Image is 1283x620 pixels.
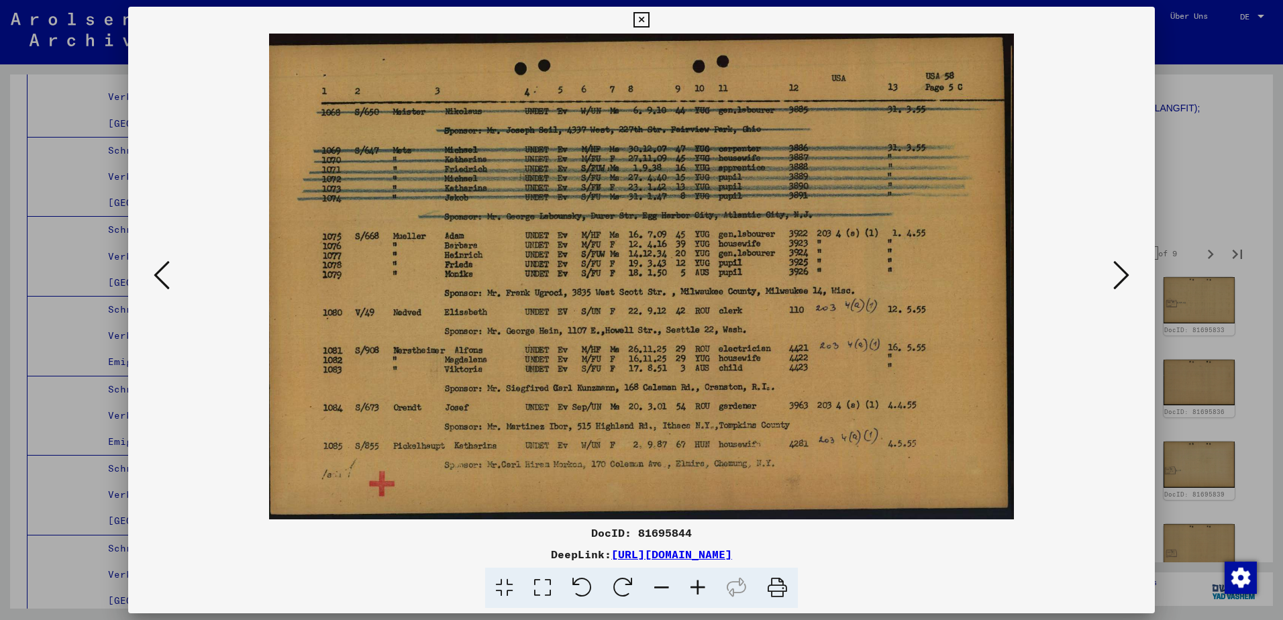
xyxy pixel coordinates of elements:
div: DocID: 81695844 [128,525,1155,541]
a: [URL][DOMAIN_NAME] [611,548,732,561]
img: Zustimmung ändern [1225,562,1257,594]
img: 001.jpg [174,34,1109,519]
div: DeepLink: [128,546,1155,562]
div: Zustimmung ändern [1224,561,1256,593]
